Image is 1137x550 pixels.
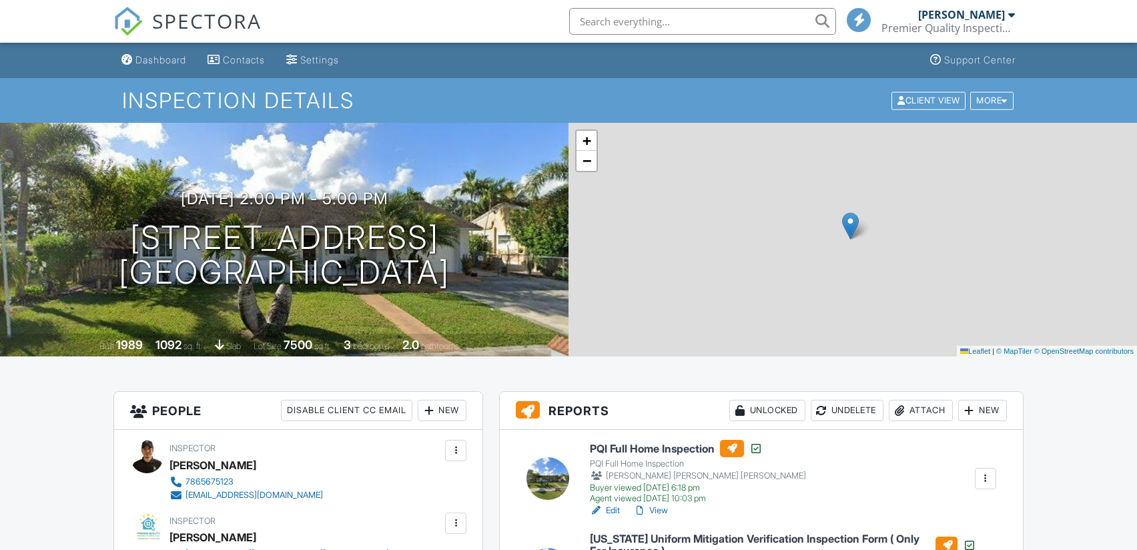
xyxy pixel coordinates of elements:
[119,220,450,291] h1: [STREET_ADDRESS] [GEOGRAPHIC_DATA]
[992,347,994,355] span: |
[181,190,388,208] h3: [DATE] 2:00 pm - 5:00 pm
[300,54,339,65] div: Settings
[116,338,143,352] div: 1989
[583,132,591,149] span: +
[889,400,953,421] div: Attach
[185,477,234,487] div: 7865675123
[152,7,262,35] span: SPECTORA
[185,490,323,501] div: [EMAIL_ADDRESS][DOMAIN_NAME]
[958,400,1007,421] div: New
[996,347,1032,355] a: © MapTiler
[590,493,806,504] div: Agent viewed [DATE] 10:03 pm
[590,459,806,469] div: PQI Full Home Inspection
[811,400,883,421] div: Undelete
[500,392,1022,430] h3: Reports
[254,341,282,351] span: Lot Size
[183,341,202,351] span: sq. ft.
[226,341,241,351] span: slab
[421,341,459,351] span: bathrooms
[881,21,1015,35] div: Premier Quality Inspections
[169,455,256,475] div: [PERSON_NAME]
[281,400,412,421] div: Disable Client CC Email
[223,54,265,65] div: Contacts
[842,212,859,240] img: Marker
[891,91,966,109] div: Client View
[169,443,216,453] span: Inspector
[633,504,668,517] a: View
[577,131,597,151] a: Zoom in
[122,89,1015,112] h1: Inspection Details
[202,48,270,73] a: Contacts
[402,338,419,352] div: 2.0
[113,18,262,46] a: SPECTORA
[169,489,323,502] a: [EMAIL_ADDRESS][DOMAIN_NAME]
[590,469,806,483] div: [PERSON_NAME] [PERSON_NAME] [PERSON_NAME]
[99,341,114,351] span: Built
[135,54,186,65] div: Dashboard
[970,91,1014,109] div: More
[729,400,805,421] div: Unlocked
[590,440,806,504] a: PQI Full Home Inspection PQI Full Home Inspection [PERSON_NAME] [PERSON_NAME] [PERSON_NAME] Buyer...
[281,48,344,73] a: Settings
[353,341,390,351] span: bedrooms
[114,392,482,430] h3: People
[960,347,990,355] a: Leaflet
[1034,347,1134,355] a: © OpenStreetMap contributors
[583,152,591,169] span: −
[890,95,969,105] a: Client View
[569,8,836,35] input: Search everything...
[944,54,1016,65] div: Support Center
[590,504,620,517] a: Edit
[155,338,181,352] div: 1092
[169,475,323,489] a: 7865675123
[344,338,351,352] div: 3
[918,8,1005,21] div: [PERSON_NAME]
[116,48,192,73] a: Dashboard
[577,151,597,171] a: Zoom out
[284,338,312,352] div: 7500
[113,7,143,36] img: The Best Home Inspection Software - Spectora
[169,516,216,526] span: Inspector
[418,400,466,421] div: New
[314,341,331,351] span: sq.ft.
[169,527,256,547] div: [PERSON_NAME]
[590,483,806,493] div: Buyer viewed [DATE] 6:18 pm
[590,440,806,457] h6: PQI Full Home Inspection
[925,48,1021,73] a: Support Center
